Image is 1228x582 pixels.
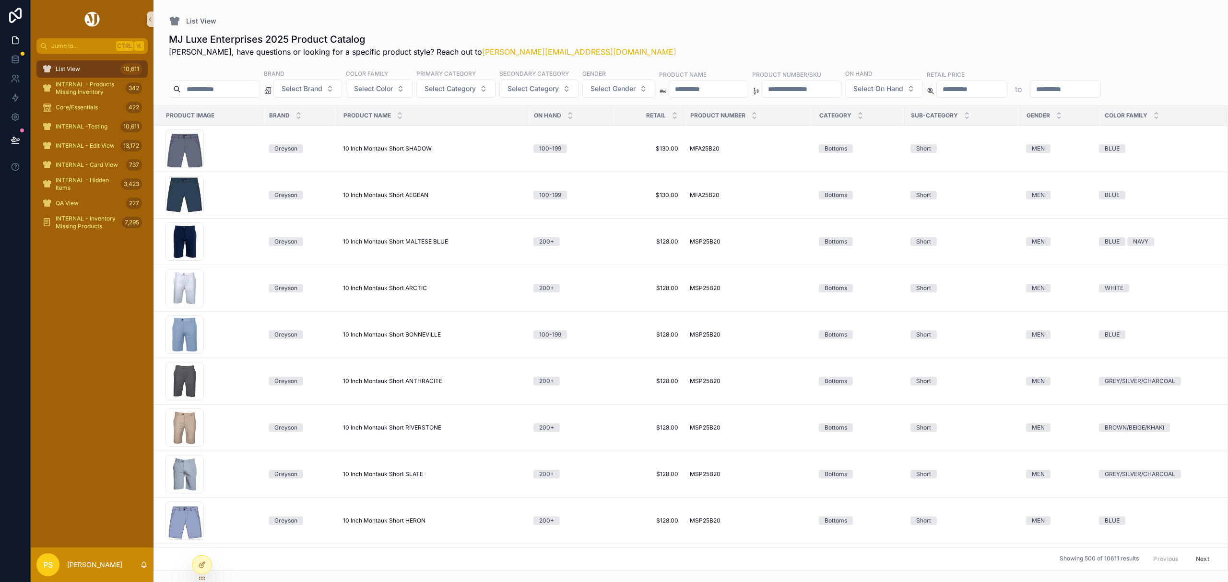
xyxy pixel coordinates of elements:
[819,377,899,385] a: Bottoms
[618,331,678,338] a: $128.00
[343,470,423,478] span: 10 Inch Montauk Short SLATE
[916,284,931,292] div: Short
[825,516,847,525] div: Bottoms
[269,112,290,119] span: Brand
[819,470,899,478] a: Bottoms
[910,284,1015,292] a: Short
[122,217,142,228] div: 7,295
[618,377,678,385] a: $128.00
[166,112,214,119] span: Product Image
[31,54,153,244] div: scrollable content
[56,199,79,207] span: QA View
[56,65,80,73] span: List View
[1032,377,1045,385] div: MEN
[343,331,522,338] a: 10 Inch Montauk Short BONNEVILLE
[690,284,720,292] span: MSP25B20
[690,424,720,431] span: MSP25B20
[910,516,1015,525] a: Short
[343,145,432,152] span: 10 Inch Montauk Short SHADOW
[126,159,142,171] div: 737
[1105,516,1120,525] div: BLUE
[1026,377,1093,385] a: MEN
[1015,83,1022,95] p: to
[1105,112,1147,119] span: Color Family
[1026,423,1093,432] a: MEN
[1032,516,1045,525] div: MEN
[690,284,807,292] a: MSP25B20
[910,237,1015,246] a: Short
[116,41,133,51] span: Ctrl
[36,175,148,193] a: INTERNAL - Hidden Items3,423
[825,191,847,199] div: Bottoms
[819,330,899,339] a: Bottoms
[910,144,1015,153] a: Short
[618,284,678,292] span: $128.00
[1099,237,1215,246] a: BLUENAVY
[533,191,606,199] a: 100-199
[916,191,931,199] div: Short
[618,191,678,199] a: $130.00
[618,145,678,152] a: $130.00
[690,470,807,478] a: MSP25B20
[825,470,847,478] div: Bottoms
[690,112,745,119] span: Product Number
[36,80,148,97] a: INTERNAL - Products Missing Inventory342
[1133,237,1148,246] div: NAVY
[1099,516,1215,525] a: BLUE
[282,84,322,93] span: Select Brand
[825,330,847,339] div: Bottoms
[910,470,1015,478] a: Short
[1099,191,1215,199] a: BLUE
[343,191,428,199] span: 10 Inch Montauk Short AEGEAN
[916,330,931,339] div: Short
[539,284,554,292] div: 200+
[911,112,958,119] span: Sub-Category
[533,144,606,153] a: 100-199
[1026,237,1093,246] a: MEN
[690,517,720,524] span: MSP25B20
[690,191,807,199] a: MFA25B20
[819,423,899,432] a: Bottoms
[56,123,107,130] span: INTERNAL -Testing
[690,145,807,152] a: MFA25B20
[539,237,554,246] div: 200+
[590,84,636,93] span: Select Gender
[56,161,118,169] span: INTERNAL - Card View
[539,470,554,478] div: 200+
[274,237,297,246] div: Greyson
[910,191,1015,199] a: Short
[819,112,851,119] span: Category
[1026,191,1093,199] a: MEN
[916,470,931,478] div: Short
[690,238,720,245] span: MSP25B20
[343,377,522,385] a: 10 Inch Montauk Short ANTHRACITE
[126,82,142,94] div: 342
[120,140,142,151] div: 13,172
[346,69,388,78] label: Color Family
[533,423,606,432] a: 200+
[1032,330,1045,339] div: MEN
[343,238,522,245] a: 10 Inch Montauk Short MALTESE BLUE
[269,423,331,432] a: Greyson
[56,81,122,96] span: INTERNAL - Products Missing Inventory
[659,70,707,79] label: Product Name
[1032,284,1045,292] div: MEN
[126,102,142,113] div: 422
[354,84,393,93] span: Select Color
[36,156,148,174] a: INTERNAL - Card View737
[690,145,720,152] span: MFA25B20
[56,215,118,230] span: INTERNAL - Inventory Missing Products
[534,112,561,119] span: On Hand
[508,84,559,93] span: Select Category
[533,516,606,525] a: 200+
[618,470,678,478] a: $128.00
[343,517,425,524] span: 10 Inch Montauk Short HERON
[819,144,899,153] a: Bottoms
[690,377,807,385] a: MSP25B20
[269,516,331,525] a: Greyson
[825,423,847,432] div: Bottoms
[646,112,666,119] span: Retail
[916,237,931,246] div: Short
[752,70,821,79] label: Product Number/SKU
